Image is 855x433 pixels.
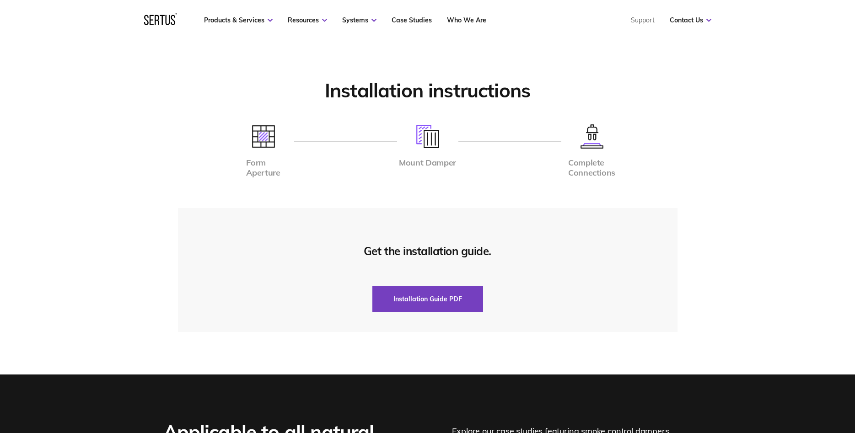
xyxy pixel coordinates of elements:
[204,16,273,24] a: Products & Services
[568,158,615,178] div: Complete Connections
[288,16,327,24] a: Resources
[631,16,655,24] a: Support
[178,79,678,103] h2: Installation instructions
[670,16,711,24] a: Contact Us
[399,158,456,168] div: Mount Damper
[342,16,376,24] a: Systems
[364,244,491,258] div: Get the installation guide.
[392,16,432,24] a: Case Studies
[447,16,486,24] a: Who We Are
[246,158,280,178] div: Form Aperture
[372,286,483,312] button: Installation Guide PDF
